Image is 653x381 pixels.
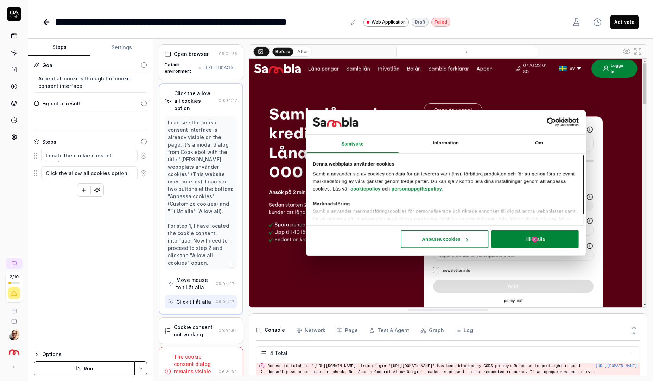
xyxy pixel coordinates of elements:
time: 09:04:47 [218,98,237,103]
button: Graph [420,321,444,340]
span: Web Application [372,19,406,25]
button: Move mouse to tillåt alla09:04:47 [165,273,237,294]
button: Before [273,47,293,55]
button: Remove step [138,166,150,180]
button: Network [296,321,325,340]
button: Console [256,321,285,340]
div: Open browser [174,50,209,58]
button: View version history [589,15,606,29]
button: [URL][DOMAIN_NAME] [595,363,637,369]
button: Steps [28,39,90,56]
div: Options [42,350,147,359]
button: Open in full screen [632,46,644,57]
div: Draft [412,18,429,27]
pre: Access to fetch at '[URL][DOMAIN_NAME]' from origin '[URL][DOMAIN_NAME]' has been blocked by CORS... [267,363,595,375]
img: Screenshot [249,59,647,307]
time: 09:04:47 [216,299,234,304]
time: 09:04:54 [218,328,237,333]
a: Book a call with us [3,302,25,314]
div: I can see the cookie consent interface is already visible on the page. It's a modal dialog from C... [168,119,234,266]
div: Cookie consent not working [174,323,216,338]
img: Sambla Logo [8,346,20,359]
button: Run [34,361,135,375]
button: Settings [90,39,153,56]
button: Click tillåt alla09:04:47 [165,295,237,308]
div: [URL][DOMAIN_NAME] [203,65,237,71]
a: Web Application [363,17,409,27]
div: Move mouse to tillåt alla [176,276,213,291]
button: Show all interative elements [621,46,632,57]
img: 704fe57e-bae9-4a0d-8bcb-c4203d9f0bb2.jpeg [8,329,20,340]
span: 2 / 10 [9,275,19,279]
button: Remove step [138,149,150,163]
div: Suggestions [34,148,147,163]
button: After [294,48,311,56]
time: 09:04:54 [218,369,237,374]
div: Steps [42,138,56,146]
a: Documentation [3,314,25,325]
div: Click the allow all cookies option [174,90,216,112]
button: Activate [610,15,639,29]
div: Failed [431,18,450,27]
time: 09:04:35 [219,51,237,56]
div: Goal [42,62,54,69]
button: Test & Agent [369,321,409,340]
time: 09:04:47 [216,281,234,286]
a: New conversation [6,258,23,269]
div: Click tillåt alla [176,298,211,305]
button: Log [455,321,473,340]
button: Page [337,321,358,340]
div: Expected result [42,100,80,107]
div: Suggestions [34,166,147,181]
div: Default environment [165,62,196,75]
button: Sambla Logo [3,340,25,360]
button: Options [34,350,147,359]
